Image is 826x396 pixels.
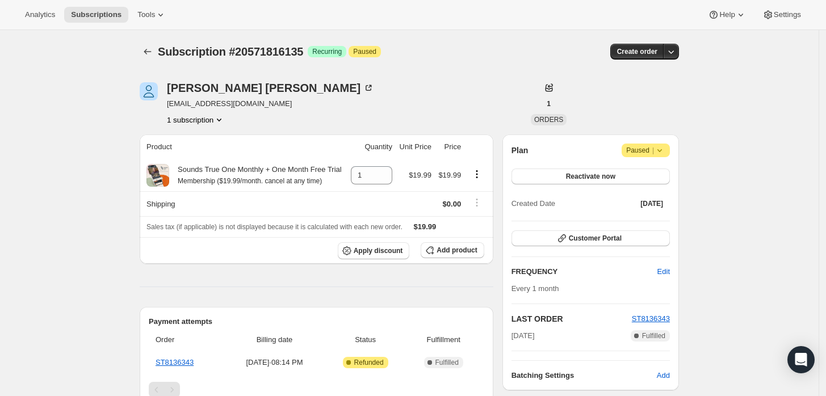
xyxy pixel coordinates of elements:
h2: Plan [511,145,529,156]
span: Paused [353,47,376,56]
h2: Payment attempts [149,316,484,327]
span: Status [328,334,402,346]
span: Settings [774,10,801,19]
th: Product [140,134,347,159]
span: ORDERS [534,116,563,124]
button: Create order [610,44,664,60]
img: product img [146,164,169,187]
span: 1 [547,99,551,108]
span: Apply discount [354,246,403,255]
th: Shipping [140,191,347,216]
button: 1 [540,96,557,112]
span: Fulfillment [410,334,477,346]
span: Sara Phillips [140,82,158,100]
button: Subscriptions [140,44,156,60]
span: Analytics [25,10,55,19]
span: Recurring [312,47,342,56]
button: Settings [756,7,808,23]
span: Add product [437,246,477,255]
button: Help [701,7,753,23]
button: ST8136343 [632,313,670,325]
span: Tools [137,10,155,19]
span: Help [719,10,735,19]
button: Apply discount [338,242,410,259]
h2: FREQUENCY [511,266,657,277]
a: ST8136343 [156,358,194,366]
span: Billing date [228,334,321,346]
button: Subscriptions [64,7,128,23]
span: Sales tax (if applicable) is not displayed because it is calculated with each new order. [146,223,402,231]
span: Reactivate now [566,172,615,181]
span: Edit [657,266,670,277]
span: $19.99 [409,171,431,179]
button: [DATE] [634,196,670,212]
span: Fulfilled [642,331,665,340]
a: ST8136343 [632,314,670,323]
span: [EMAIL_ADDRESS][DOMAIN_NAME] [167,98,374,109]
button: Shipping actions [468,196,486,209]
div: Sounds True One Monthly + One Month Free Trial [169,164,342,187]
th: Order [149,327,225,352]
span: Subscription #20571816135 [158,45,303,58]
span: Add [657,370,670,381]
h6: Batching Settings [511,370,657,381]
button: Analytics [18,7,62,23]
span: [DATE] · 08:14 PM [228,357,321,368]
span: $19.99 [438,171,461,179]
span: Subscriptions [71,10,121,19]
span: Every 1 month [511,284,559,293]
button: Customer Portal [511,230,670,246]
span: [DATE] [511,330,535,342]
span: | [652,146,654,155]
button: Reactivate now [511,168,670,184]
span: Customer Portal [569,234,622,243]
th: Unit Price [396,134,435,159]
span: Fulfilled [435,358,459,367]
span: [DATE] [640,199,663,208]
button: Add [650,366,677,385]
div: [PERSON_NAME] [PERSON_NAME] [167,82,374,94]
button: Add product [421,242,484,258]
span: Create order [617,47,657,56]
span: Paused [626,145,665,156]
th: Quantity [347,134,396,159]
span: $19.99 [414,222,437,231]
th: Price [435,134,464,159]
div: Open Intercom Messenger [787,346,815,373]
span: $0.00 [443,200,462,208]
button: Product actions [468,168,486,180]
small: Membership ($19.99/month. cancel at any time) [178,177,322,185]
button: Edit [651,263,677,281]
button: Tools [131,7,173,23]
button: Product actions [167,114,225,125]
span: Created Date [511,198,555,209]
h2: LAST ORDER [511,313,632,325]
span: Refunded [354,358,384,367]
